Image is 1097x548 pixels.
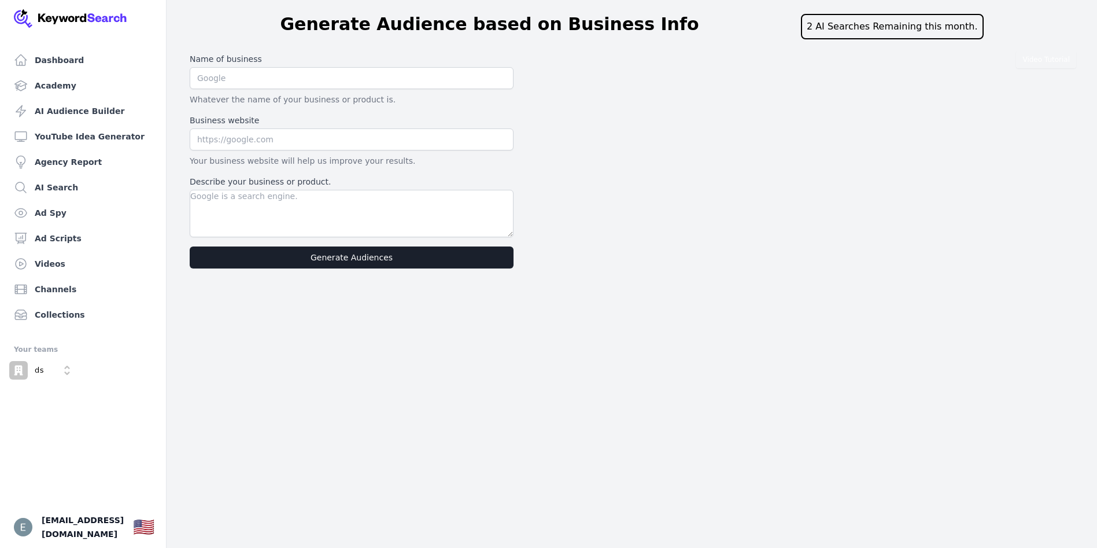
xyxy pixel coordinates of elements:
p: Whatever the name of your business or product is. [190,94,514,105]
button: Open user button [14,518,32,536]
a: YouTube Idea Generator [9,125,157,148]
label: Name of business [190,53,514,65]
label: Describe your business or product. [190,176,514,187]
a: Ad Scripts [9,227,157,250]
a: Dashboard [9,49,157,72]
img: ds [9,361,28,380]
a: Videos [9,252,157,275]
div: 2 AI Searches Remaining this month. [801,14,984,39]
p: Your business website will help us improve your results. [190,155,514,167]
img: Emmanuel Abishai [14,518,32,536]
button: Video Tutorial [1016,51,1076,68]
a: Collections [9,303,157,326]
div: 🇺🇸 [133,517,154,538]
label: Business website [190,115,514,126]
p: ds [35,365,44,376]
img: Your Company [14,9,127,28]
input: Google [190,67,514,89]
button: Open organization switcher [9,361,76,380]
button: Generate Audiences [190,247,514,269]
a: AI Search [9,176,157,199]
a: Agency Report [9,150,157,174]
input: https://google.com [190,128,514,150]
a: Channels [9,278,157,301]
a: Ad Spy [9,201,157,225]
a: Academy [9,74,157,97]
a: AI Audience Builder [9,100,157,123]
h1: Generate Audience based on Business Info [280,14,699,39]
button: 🇺🇸 [133,516,154,539]
div: Your teams [14,343,152,356]
span: [EMAIL_ADDRESS][DOMAIN_NAME] [42,513,124,541]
